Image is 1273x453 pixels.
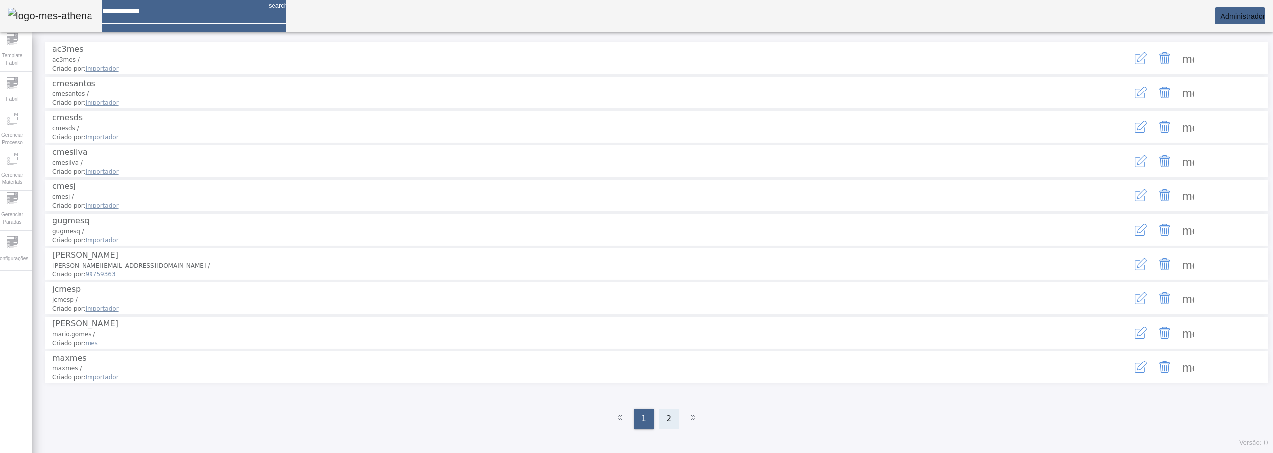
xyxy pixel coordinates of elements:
[52,125,79,132] span: cmesds /
[1153,355,1177,379] button: Delete
[1177,286,1200,310] button: Mais
[1177,149,1200,173] button: Mais
[52,236,1063,245] span: Criado por:
[86,168,119,175] span: Importador
[666,413,671,425] span: 2
[86,237,119,244] span: Importador
[52,113,83,122] span: cmesds
[52,64,1063,73] span: Criado por:
[52,133,1063,142] span: Criado por:
[52,304,1063,313] span: Criado por:
[52,201,1063,210] span: Criado por:
[1153,218,1177,242] button: Delete
[52,167,1063,176] span: Criado por:
[1177,46,1200,70] button: Mais
[1177,183,1200,207] button: Mais
[86,65,119,72] span: Importador
[52,284,81,294] span: jcmesp
[86,305,119,312] span: Importador
[52,365,82,372] span: maxmes /
[52,270,1063,279] span: Criado por:
[1153,46,1177,70] button: Delete
[52,79,95,88] span: cmesantos
[1239,439,1268,446] span: Versão: ()
[3,92,21,106] span: Fabril
[86,99,119,106] span: Importador
[52,44,84,54] span: ac3mes
[1177,321,1200,345] button: Mais
[1177,252,1200,276] button: Mais
[52,228,84,235] span: gugmesq /
[1153,81,1177,104] button: Delete
[86,340,98,347] span: mes
[52,262,210,269] span: [PERSON_NAME][EMAIL_ADDRESS][DOMAIN_NAME] /
[52,181,76,191] span: cmesj
[1153,252,1177,276] button: Delete
[1177,81,1200,104] button: Mais
[52,373,1063,382] span: Criado por:
[1177,115,1200,139] button: Mais
[52,250,118,260] span: [PERSON_NAME]
[52,216,89,225] span: gugmesq
[52,98,1063,107] span: Criado por:
[86,134,119,141] span: Importador
[52,159,83,166] span: cmesilva /
[52,91,89,97] span: cmesantos /
[86,271,116,278] span: 99759363
[86,202,119,209] span: Importador
[52,56,80,63] span: ac3mes /
[52,147,88,157] span: cmesilva
[1153,149,1177,173] button: Delete
[52,319,118,328] span: [PERSON_NAME]
[52,331,95,338] span: mario.gomes /
[1220,12,1265,20] span: Administrador
[1177,218,1200,242] button: Mais
[86,374,119,381] span: Importador
[1177,355,1200,379] button: Mais
[52,353,87,362] span: maxmes
[52,193,74,200] span: cmesj /
[8,8,92,24] img: logo-mes-athena
[52,339,1063,348] span: Criado por:
[1153,115,1177,139] button: Delete
[52,296,78,303] span: jcmesp /
[1153,321,1177,345] button: Delete
[1153,183,1177,207] button: Delete
[1153,286,1177,310] button: Delete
